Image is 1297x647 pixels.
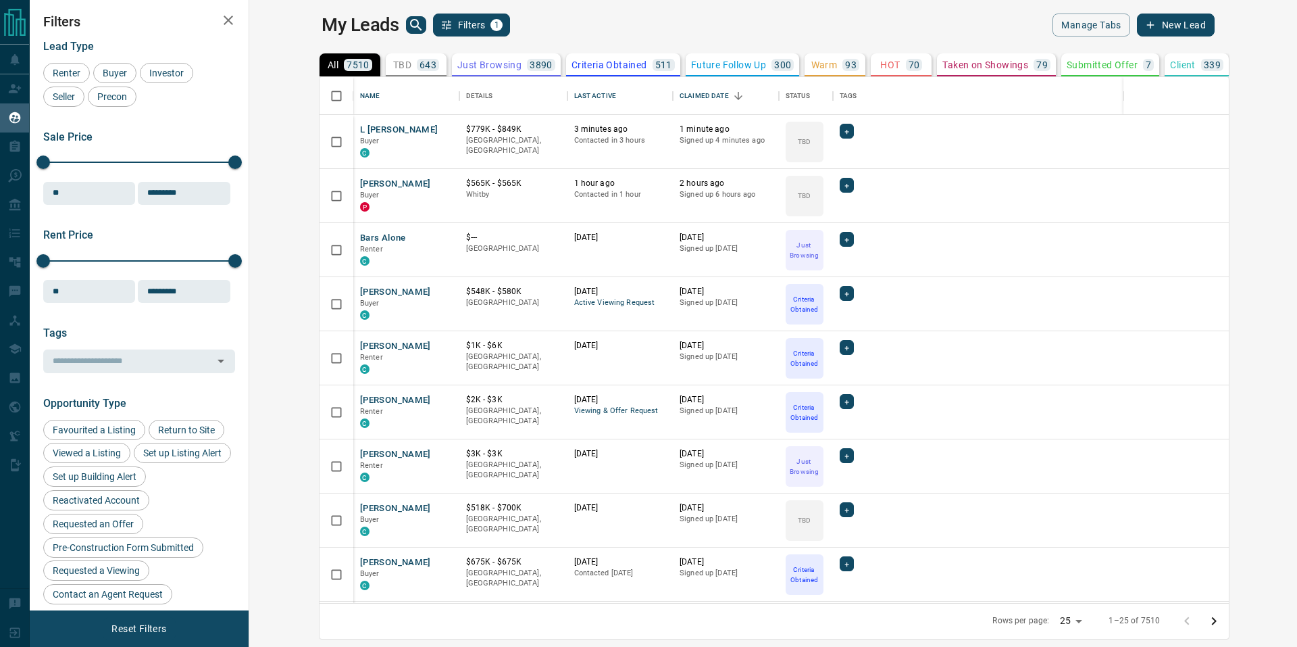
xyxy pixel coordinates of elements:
p: Criteria Obtained [787,402,822,423]
button: [PERSON_NAME] [360,340,431,353]
div: Set up Building Alert [43,466,146,487]
div: Last Active [574,77,616,115]
p: 339 [1204,60,1221,70]
span: + [844,178,849,192]
p: Signed up [DATE] [680,352,772,362]
div: + [840,286,854,301]
span: Buyer [360,137,380,145]
p: Criteria Obtained [787,348,822,368]
div: Pre-Construction Form Submitted [43,537,203,558]
span: Buyer [360,191,380,199]
div: condos.ca [360,256,370,266]
p: HOT [880,60,900,70]
p: Warm [811,60,838,70]
div: Precon [88,87,136,107]
p: 3890 [530,60,553,70]
span: 1 [492,20,501,30]
p: 643 [419,60,436,70]
p: [GEOGRAPHIC_DATA], [GEOGRAPHIC_DATA] [466,568,561,589]
p: [GEOGRAPHIC_DATA], [GEOGRAPHIC_DATA] [466,514,561,535]
p: Criteria Obtained [571,60,647,70]
div: Return to Site [149,420,224,440]
p: Future Follow Up [691,60,766,70]
p: $--- [466,232,561,243]
p: $1K - $6K [466,340,561,352]
p: [DATE] [680,340,772,352]
p: All [328,60,338,70]
p: Criteria Obtained [787,565,822,585]
span: Tags [43,327,67,339]
span: Precon [93,91,132,102]
p: Contacted in 3 hours [574,135,667,146]
p: [DATE] [680,556,772,568]
p: [GEOGRAPHIC_DATA] [466,297,561,308]
button: Filters1 [433,14,511,37]
span: Renter [360,245,383,254]
span: Active Viewing Request [574,297,667,309]
p: 1–25 of 7510 [1109,615,1160,627]
p: [DATE] [574,556,667,568]
button: Sort [729,87,748,105]
p: Contacted [DATE] [574,568,667,579]
span: Opportunity Type [43,397,126,410]
p: [GEOGRAPHIC_DATA], [GEOGRAPHIC_DATA] [466,460,561,481]
div: + [840,232,854,247]
span: + [844,395,849,408]
p: Whitby [466,189,561,200]
span: Viewing & Offer Request [574,406,667,417]
p: $518K - $700K [466,502,561,514]
div: Requested a Viewing [43,560,149,581]
p: $3K - $3K [466,448,561,460]
p: Taken on Showings [942,60,1028,70]
button: Bars Alone [360,232,406,245]
div: Name [360,77,380,115]
h1: My Leads [322,14,399,36]
span: Viewed a Listing [48,448,126,458]
div: 25 [1054,611,1087,631]
button: Open [211,352,230,370]
span: Return to Site [153,425,220,435]
div: + [840,340,854,355]
div: Set up Listing Alert [134,443,231,463]
p: [DATE] [574,286,667,297]
div: condos.ca [360,310,370,320]
div: Favourited a Listing [43,420,145,440]
p: [DATE] [574,448,667,460]
span: + [844,503,849,517]
p: 70 [909,60,920,70]
span: Sale Price [43,130,93,143]
div: condos.ca [360,148,370,158]
div: Status [779,77,833,115]
p: Signed up [DATE] [680,568,772,579]
div: property.ca [360,202,370,212]
button: Manage Tabs [1052,14,1129,37]
p: TBD [798,191,811,201]
div: + [840,502,854,517]
p: [DATE] [680,394,772,406]
span: + [844,449,849,462]
p: 7 [1146,60,1151,70]
p: Just Browsing [787,456,822,477]
span: + [844,124,849,138]
p: Just Browsing [457,60,522,70]
p: [DATE] [574,394,667,406]
div: Viewed a Listing [43,443,130,463]
div: condos.ca [360,364,370,374]
span: Favourited a Listing [48,425,141,435]
div: + [840,124,854,139]
div: + [840,556,854,571]
button: Go to next page [1200,608,1227,635]
div: + [840,394,854,409]
p: TBD [393,60,411,70]
span: Buyer [360,299,380,308]
p: Signed up [DATE] [680,460,772,471]
div: + [840,448,854,463]
button: [PERSON_NAME] [360,394,431,407]
span: Set up Listing Alert [138,448,226,458]
p: $779K - $849K [466,124,561,135]
span: Renter [48,68,85,78]
p: [GEOGRAPHIC_DATA], [GEOGRAPHIC_DATA] [466,135,561,156]
div: + [840,178,854,193]
span: Renter [360,461,383,470]
div: Last Active [567,77,673,115]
